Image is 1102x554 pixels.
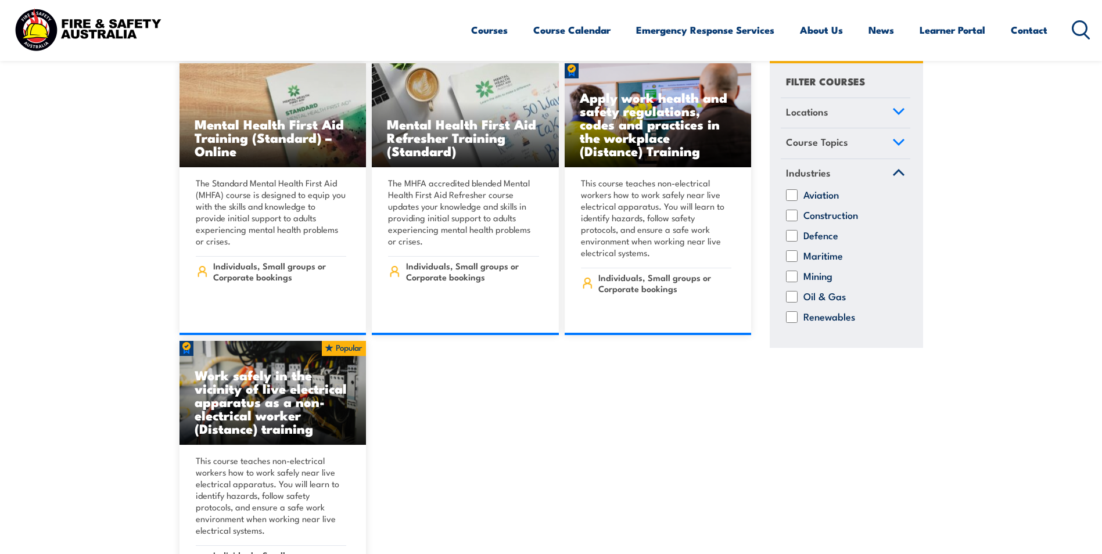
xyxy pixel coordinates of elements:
label: Aviation [803,189,839,201]
p: The MHFA accredited blended Mental Health First Aid Refresher course updates your knowledge and s... [388,177,539,247]
a: Locations [781,98,910,128]
span: Individuals, Small groups or Corporate bookings [213,260,346,282]
h3: Work safely in the vicinity of live electrical apparatus as a non-electrical worker (Distance) tr... [195,368,351,435]
span: Industries [786,165,831,181]
span: Locations [786,104,828,120]
h3: Apply work health and safety regulations, codes and practices in the workplace (Distance) Training [580,91,737,157]
a: Mental Health First Aid Refresher Training (Standard) [372,63,559,168]
a: Mental Health First Aid Training (Standard) – Online [180,63,367,168]
label: Construction [803,210,858,221]
h3: Mental Health First Aid Refresher Training (Standard) [387,117,544,157]
a: Learner Portal [920,15,985,45]
label: Mining [803,271,832,282]
h4: FILTER COURSES [786,73,865,89]
img: Mental Health First Aid Training (Standard) – Online (2) [180,63,367,168]
span: Individuals, Small groups or Corporate bookings [406,260,539,282]
h3: Mental Health First Aid Training (Standard) – Online [195,117,351,157]
a: Emergency Response Services [636,15,774,45]
a: Work safely in the vicinity of live electrical apparatus as a non-electrical worker (Distance) tr... [180,341,367,445]
img: Mental Health First Aid Refresher (Standard) TRAINING (1) [372,63,559,168]
label: Maritime [803,250,843,262]
p: The Standard Mental Health First Aid (MHFA) course is designed to equip you with the skills and k... [196,177,347,247]
p: This course teaches non-electrical workers how to work safely near live electrical apparatus. You... [581,177,732,258]
a: News [868,15,894,45]
img: Apply work health and safety regulations, codes and practices in the workplace (Distance) Training [565,63,752,168]
p: This course teaches non-electrical workers how to work safely near live electrical apparatus. You... [196,455,347,536]
a: Industries [781,159,910,189]
a: Course Calendar [533,15,611,45]
a: About Us [800,15,843,45]
a: Contact [1011,15,1047,45]
label: Renewables [803,311,855,323]
a: Courses [471,15,508,45]
label: Defence [803,230,838,242]
img: Work safely in the vicinity of live electrical apparatus as a non-electrical worker (Distance) TR... [180,341,367,445]
span: Individuals, Small groups or Corporate bookings [598,272,731,294]
a: Course Topics [781,129,910,159]
label: Oil & Gas [803,291,846,303]
span: Course Topics [786,135,848,150]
